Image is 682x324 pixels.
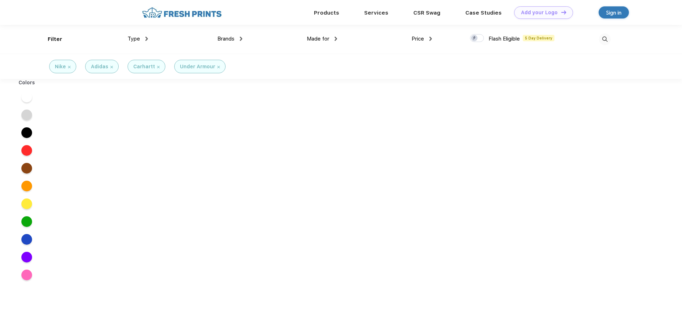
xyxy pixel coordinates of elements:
[110,66,113,68] img: filter_cancel.svg
[240,37,242,41] img: dropdown.png
[133,63,155,70] div: Carhartt
[157,66,160,68] img: filter_cancel.svg
[55,63,66,70] div: Nike
[217,66,220,68] img: filter_cancel.svg
[599,6,629,18] a: Sign in
[521,10,558,16] div: Add your Logo
[489,36,520,42] span: Flash Eligible
[68,66,71,68] img: filter_cancel.svg
[128,36,140,42] span: Type
[217,36,234,42] span: Brands
[561,10,566,14] img: DT
[314,10,339,16] a: Products
[335,37,337,41] img: dropdown.png
[429,37,432,41] img: dropdown.png
[145,37,148,41] img: dropdown.png
[606,9,621,17] div: Sign in
[599,33,611,45] img: desktop_search.svg
[140,6,224,19] img: fo%20logo%202.webp
[48,35,62,43] div: Filter
[412,36,424,42] span: Price
[13,79,41,86] div: Colors
[91,63,108,70] div: Adidas
[307,36,329,42] span: Made for
[180,63,215,70] div: Under Armour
